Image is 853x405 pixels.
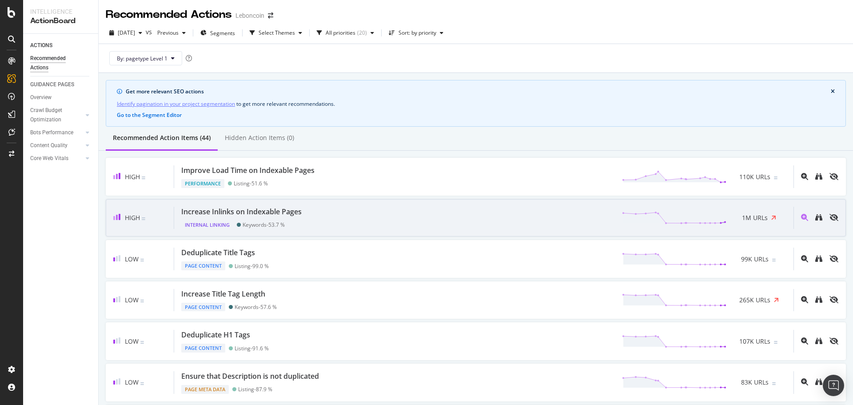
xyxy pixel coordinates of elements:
a: binoculars [815,337,822,345]
div: binoculars [815,255,822,262]
button: Select Themes [246,26,306,40]
a: binoculars [815,378,822,386]
a: Recommended Actions [30,54,92,72]
div: Increase Inlinks on Indexable Pages [181,207,302,217]
a: binoculars [815,296,822,304]
div: Internal Linking [181,221,233,229]
div: Overview [30,93,52,102]
a: binoculars [815,213,822,222]
img: Equal [772,382,776,385]
div: Increase Title Tag Length [181,289,265,299]
a: ACTIONS [30,41,92,50]
span: Segments [210,29,235,37]
div: Listing - 91.6 % [235,345,269,352]
div: Hidden Action Items (0) [225,133,294,142]
div: Page Content [181,344,225,353]
button: Sort: by priority [385,26,447,40]
a: Core Web Vitals [30,154,83,163]
span: vs [146,28,154,36]
div: Recommended Actions [30,54,84,72]
div: magnifying-glass-plus [801,173,808,180]
img: Equal [140,341,144,344]
img: Equal [774,176,777,179]
span: High [125,213,140,222]
span: 83K URLs [741,378,769,387]
div: magnifying-glass-plus [801,378,808,385]
div: Ensure that Description is not duplicated [181,371,319,381]
div: All priorities [326,30,355,36]
img: Equal [772,259,776,261]
div: eye-slash [829,173,838,180]
div: Get more relevant SEO actions [126,88,831,96]
div: magnifying-glass-plus [801,337,808,345]
a: binoculars [815,172,822,181]
a: Overview [30,93,92,102]
a: Bots Performance [30,128,83,137]
div: Open Intercom Messenger [823,375,844,396]
img: Equal [140,259,144,261]
button: Previous [154,26,189,40]
span: Previous [154,29,179,36]
div: Deduplicate H1 Tags [181,330,250,340]
div: Recommended Actions [106,7,232,22]
a: Content Quality [30,141,83,150]
img: Equal [140,300,144,302]
img: Equal [142,176,145,179]
div: info banner [106,80,846,127]
div: Keywords - 57.6 % [235,304,277,310]
button: Go to the Segment Editor [117,112,182,118]
span: 107K URLs [739,337,770,346]
div: ACTIONS [30,41,52,50]
div: Keywords - 53.7 % [243,221,285,228]
div: Listing - 51.6 % [234,180,268,187]
div: eye-slash [829,255,838,262]
span: Low [125,337,139,345]
div: binoculars [815,296,822,303]
span: Low [125,296,139,304]
div: Page Content [181,261,225,270]
div: Listing - 99.0 % [235,263,269,269]
a: Identify pagination in your project segmentation [117,99,235,108]
div: eye-slash [829,214,838,221]
div: Page Content [181,303,225,312]
span: 1M URLs [742,213,768,222]
div: Crawl Budget Optimization [30,106,77,124]
div: binoculars [815,173,822,180]
div: Improve Load Time on Indexable Pages [181,165,315,176]
div: Core Web Vitals [30,154,68,163]
div: binoculars [815,214,822,221]
div: Intelligence [30,7,91,16]
button: By: pagetype Level 1 [109,51,182,65]
span: 2025 Oct. 7th [118,29,135,36]
div: ActionBoard [30,16,91,26]
span: Low [125,378,139,386]
div: Recommended Action Items (44) [113,133,211,142]
div: magnifying-glass-plus [801,214,808,221]
a: binoculars [815,255,822,263]
div: magnifying-glass-plus [801,255,808,262]
div: ( 20 ) [357,30,367,36]
div: magnifying-glass-plus [801,296,808,303]
div: Content Quality [30,141,68,150]
div: Leboncoin [235,11,264,20]
div: Bots Performance [30,128,73,137]
button: [DATE] [106,26,146,40]
button: All priorities(20) [313,26,378,40]
div: binoculars [815,337,822,345]
button: Segments [197,26,239,40]
div: GUIDANCE PAGES [30,80,74,89]
span: 265K URLs [739,296,770,305]
div: Page Meta Data [181,385,229,394]
img: Equal [142,217,145,220]
div: to get more relevant recommendations . [117,99,835,108]
div: binoculars [815,378,822,385]
span: High [125,172,140,181]
a: GUIDANCE PAGES [30,80,92,89]
div: eye-slash [829,337,838,345]
div: Sort: by priority [399,30,436,36]
div: arrow-right-arrow-left [268,12,273,19]
span: 99K URLs [741,255,769,264]
span: By: pagetype Level 1 [117,55,167,62]
a: Crawl Budget Optimization [30,106,83,124]
div: Listing - 87.9 % [238,386,272,393]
